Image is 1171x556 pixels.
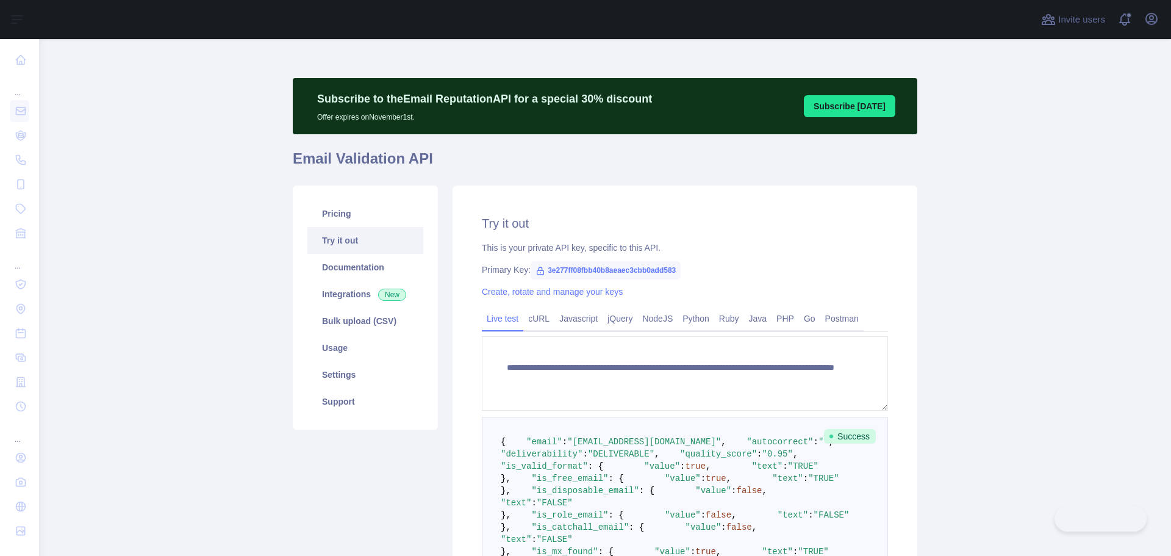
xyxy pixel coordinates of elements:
span: "quality_score" [680,449,757,459]
span: "TRUE" [788,461,818,471]
h2: Try it out [482,215,888,232]
button: Subscribe [DATE] [804,95,895,117]
span: "text" [772,474,803,483]
div: ... [10,247,29,271]
span: }, [501,474,511,483]
span: : [814,437,818,447]
span: }, [501,522,511,532]
a: Documentation [307,254,423,281]
span: , [793,449,798,459]
span: "is_disposable_email" [531,486,639,496]
span: "TRUE" [808,474,839,483]
a: Java [744,309,772,328]
a: PHP [772,309,799,328]
span: "" [818,437,829,447]
span: , [752,522,757,532]
span: "text" [778,510,808,520]
a: Usage [307,334,423,361]
div: ... [10,73,29,98]
a: Go [799,309,820,328]
span: "is_catchall_email" [531,522,629,532]
span: "value" [665,474,701,483]
button: Invite users [1039,10,1108,29]
a: Settings [307,361,423,388]
span: , [706,461,711,471]
span: "FALSE" [537,498,573,508]
span: : [782,461,787,471]
a: jQuery [603,309,637,328]
span: "text" [752,461,782,471]
a: Create, rotate and manage your keys [482,287,623,297]
span: "FALSE" [814,510,850,520]
span: : [531,535,536,544]
span: : [701,474,706,483]
a: Try it out [307,227,423,254]
span: , [726,474,731,483]
span: "email" [526,437,562,447]
span: "deliverability" [501,449,582,459]
span: : { [588,461,603,471]
span: "[EMAIL_ADDRESS][DOMAIN_NAME]" [567,437,721,447]
span: "is_role_email" [531,510,608,520]
div: ... [10,420,29,444]
span: "DELIVERABLE" [588,449,654,459]
span: : { [639,486,654,496]
span: 3e277ff08fbb40b8aeaec3cbb0add583 [531,261,681,280]
span: { [501,437,506,447]
a: Javascript [554,309,603,328]
p: Subscribe to the Email Reputation API for a special 30 % discount [317,90,652,107]
span: "is_valid_format" [501,461,588,471]
span: "value" [644,461,680,471]
span: "text" [501,535,531,544]
span: Invite users [1058,13,1105,27]
span: false [726,522,752,532]
span: false [737,486,762,496]
p: Offer expires on November 1st. [317,107,652,122]
span: : { [629,522,644,532]
span: , [721,437,726,447]
span: "is_free_email" [531,474,608,483]
span: }, [501,486,511,496]
span: : [531,498,536,508]
a: Bulk upload (CSV) [307,308,423,334]
a: Live test [482,309,523,328]
span: }, [501,510,511,520]
a: Python [678,309,714,328]
a: Integrations New [307,281,423,308]
span: "autocorrect" [747,437,813,447]
span: "value" [665,510,701,520]
h1: Email Validation API [293,149,917,178]
span: : { [608,474,623,483]
a: NodeJS [637,309,678,328]
span: "0.95" [762,449,793,459]
span: : [757,449,762,459]
span: New [378,289,406,301]
span: : [808,510,813,520]
div: Primary Key: [482,264,888,276]
a: Support [307,388,423,415]
span: "text" [501,498,531,508]
span: : [803,474,808,483]
span: : [701,510,706,520]
span: , [731,510,736,520]
span: true [706,474,726,483]
span: : [680,461,685,471]
span: : [731,486,736,496]
span: true [685,461,706,471]
span: : [562,437,567,447]
a: cURL [523,309,554,328]
span: false [706,510,731,520]
span: : { [608,510,623,520]
span: "FALSE" [537,535,573,544]
iframe: Toggle Customer Support [1055,506,1147,532]
span: "value" [695,486,731,496]
a: Ruby [714,309,744,328]
span: , [654,449,659,459]
span: , [762,486,767,496]
div: This is your private API key, specific to this API. [482,242,888,254]
span: : [582,449,587,459]
span: "value" [686,522,722,532]
a: Postman [820,309,864,328]
span: : [721,522,726,532]
span: Success [824,429,876,444]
